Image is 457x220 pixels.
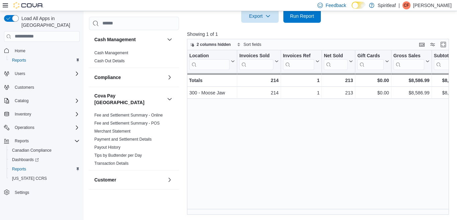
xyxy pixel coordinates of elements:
[413,1,452,9] p: [PERSON_NAME]
[1,46,82,56] button: Home
[12,189,32,197] a: Settings
[15,190,29,195] span: Settings
[166,195,174,203] button: Discounts & Promotions
[166,35,174,44] button: Cash Management
[244,42,261,47] span: Sort fields
[94,58,125,64] span: Cash Out Details
[357,76,389,84] div: $0.00
[15,98,28,103] span: Catalog
[418,41,426,49] button: Keyboard shortcuts
[15,125,34,130] span: Operations
[283,53,314,59] div: Invoices Ref
[94,153,142,158] a: Tips by Budtender per Day
[357,53,384,59] div: Gift Cards
[166,73,174,81] button: Compliance
[283,53,314,70] div: Invoices Ref
[187,41,234,49] button: 2 columns hidden
[9,146,54,154] a: Canadian Compliance
[12,188,80,196] span: Settings
[393,89,430,97] div: $8,586.99
[94,59,125,63] a: Cash Out Details
[12,47,28,55] a: Home
[12,157,39,162] span: Dashboards
[12,97,80,105] span: Catalog
[12,83,80,91] span: Customers
[290,13,314,19] span: Run Report
[402,1,410,9] div: Chelsea F
[9,146,80,154] span: Canadian Compliance
[19,15,80,28] span: Load All Apps in [GEOGRAPHIC_DATA]
[189,53,235,70] button: Location
[9,174,80,182] span: Washington CCRS
[393,53,430,70] button: Gross Sales
[245,9,275,23] span: Export
[166,95,174,103] button: Cova Pay [GEOGRAPHIC_DATA]
[324,89,353,97] div: 213
[1,82,82,92] button: Customers
[94,145,120,150] a: Payout History
[94,137,152,142] span: Payment and Settlement Details
[94,129,130,134] a: Merchant Statement
[94,113,163,118] a: Fee and Settlement Summary - Online
[378,1,396,9] p: Spiritleaf
[7,155,82,164] a: Dashboards
[94,121,160,126] a: Fee and Settlement Summary - POS
[12,124,37,132] button: Operations
[94,176,164,183] button: Customer
[7,56,82,65] button: Reports
[9,165,80,173] span: Reports
[89,49,179,68] div: Cash Management
[15,138,29,144] span: Reports
[94,161,128,166] a: Transaction Details
[94,36,136,43] h3: Cash Management
[94,50,128,56] span: Cash Management
[241,9,279,23] button: Export
[324,76,353,84] div: 213
[7,146,82,155] button: Canadian Compliance
[7,164,82,174] button: Reports
[1,187,82,197] button: Settings
[9,156,41,164] a: Dashboards
[393,53,424,70] div: Gross Sales
[12,97,31,105] button: Catalog
[89,111,179,170] div: Cova Pay [GEOGRAPHIC_DATA]
[239,89,278,97] div: 214
[94,145,120,150] span: Payout History
[283,9,321,23] button: Run Report
[324,53,353,70] button: Net Sold
[94,92,164,106] h3: Cova Pay [GEOGRAPHIC_DATA]
[189,53,230,59] div: Location
[15,85,34,90] span: Customers
[1,136,82,146] button: Reports
[1,96,82,105] button: Catalog
[12,70,28,78] button: Users
[94,153,142,158] span: Tips by Budtender per Day
[357,89,389,97] div: $0.00
[94,137,152,142] a: Payment and Settlement Details
[189,89,235,97] div: 300 - Moose Jaw
[197,42,231,47] span: 2 columns hidden
[357,53,384,70] div: Gift Card Sales
[404,1,409,9] span: CF
[9,56,80,64] span: Reports
[1,69,82,78] button: Users
[7,174,82,183] button: [US_STATE] CCRS
[94,74,164,81] button: Compliance
[12,110,34,118] button: Inventory
[324,53,348,59] div: Net Sold
[187,31,452,38] p: Showing 1 of 1
[12,83,37,91] a: Customers
[234,41,264,49] button: Sort fields
[393,76,430,84] div: $8,586.99
[9,56,29,64] a: Reports
[352,2,366,9] input: Dark Mode
[12,137,80,145] span: Reports
[283,53,319,70] button: Invoices Ref
[283,76,319,84] div: 1
[189,76,235,84] div: Totals
[9,174,50,182] a: [US_STATE] CCRS
[94,129,130,134] span: Merchant Statement
[12,148,52,153] span: Canadian Compliance
[12,70,80,78] span: Users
